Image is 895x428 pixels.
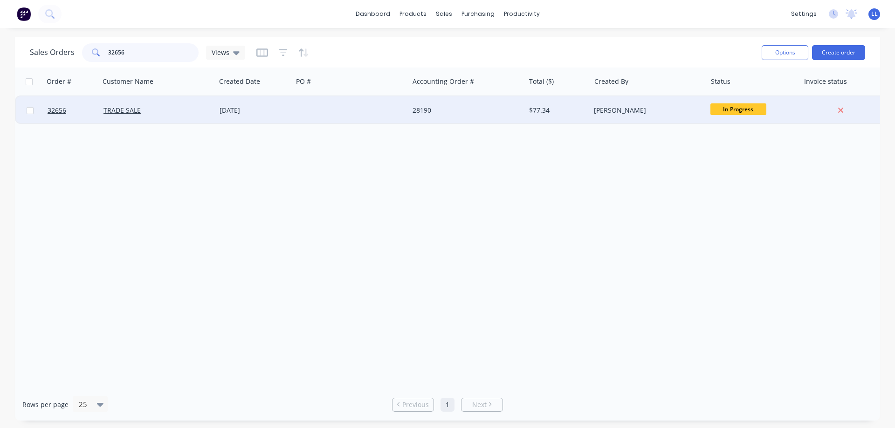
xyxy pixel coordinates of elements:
a: TRADE SALE [103,106,141,115]
h1: Sales Orders [30,48,75,57]
div: purchasing [457,7,499,21]
div: Invoice status [804,77,847,86]
div: PO # [296,77,311,86]
span: 32656 [48,106,66,115]
img: Factory [17,7,31,21]
button: Create order [812,45,865,60]
span: Rows per page [22,400,69,409]
div: products [395,7,431,21]
span: Next [472,400,487,409]
a: Previous page [392,400,434,409]
div: Customer Name [103,77,153,86]
div: Accounting Order # [413,77,474,86]
div: [DATE] [220,106,289,115]
div: Total ($) [529,77,554,86]
ul: Pagination [388,398,507,412]
span: LL [871,10,878,18]
div: Created Date [219,77,260,86]
a: Next page [461,400,503,409]
a: Page 1 is your current page [441,398,454,412]
input: Search... [108,43,199,62]
div: 28190 [413,106,516,115]
div: Created By [594,77,628,86]
div: sales [431,7,457,21]
div: settings [786,7,821,21]
div: productivity [499,7,544,21]
a: 32656 [48,96,103,124]
div: Status [711,77,730,86]
span: In Progress [710,103,766,115]
span: Previous [402,400,429,409]
div: [PERSON_NAME] [594,106,697,115]
span: Views [212,48,229,57]
div: Order # [47,77,71,86]
a: dashboard [351,7,395,21]
div: $77.34 [529,106,584,115]
button: Options [762,45,808,60]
